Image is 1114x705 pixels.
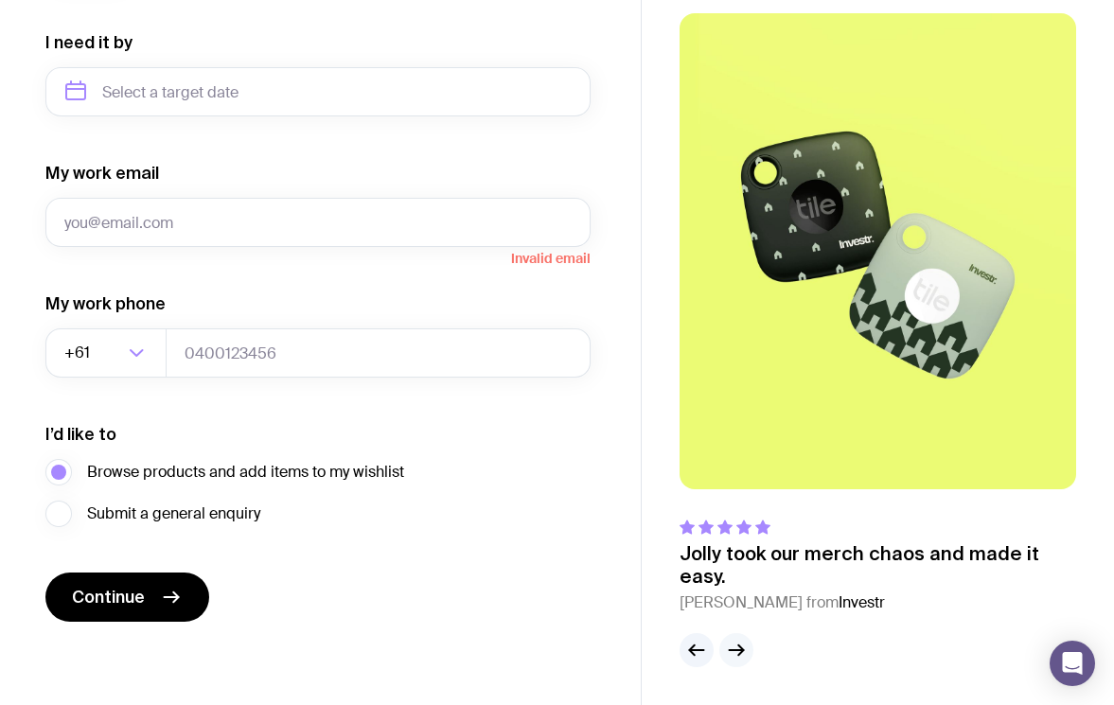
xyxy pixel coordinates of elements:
[45,292,166,315] label: My work phone
[45,328,167,378] div: Search for option
[87,461,404,484] span: Browse products and add items to my wishlist
[45,423,116,446] label: I’d like to
[680,542,1076,588] p: Jolly took our merch chaos and made it easy.
[839,592,885,612] span: Investr
[45,67,591,116] input: Select a target date
[45,31,133,54] label: I need it by
[72,586,145,608] span: Continue
[45,198,591,247] input: you@email.com
[1050,641,1095,686] div: Open Intercom Messenger
[94,328,123,378] input: Search for option
[680,591,1076,614] cite: [PERSON_NAME] from
[64,328,94,378] span: +61
[45,247,591,266] span: Invalid email
[166,328,591,378] input: 0400123456
[45,162,159,185] label: My work email
[87,502,260,525] span: Submit a general enquiry
[45,573,209,622] button: Continue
